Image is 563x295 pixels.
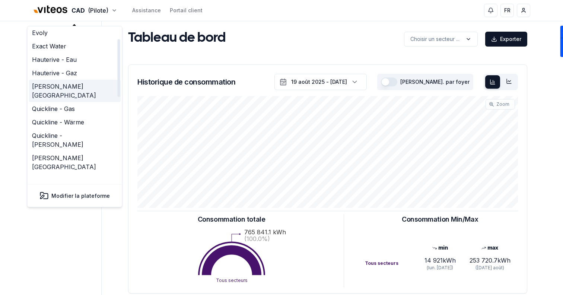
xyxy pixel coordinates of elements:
[29,26,121,40] a: Evoly
[29,116,121,129] a: Quickline - Wärme
[29,67,121,80] a: Hauterive - Gaz
[29,129,121,152] a: Quickline - [PERSON_NAME]
[402,214,478,225] h3: Consommation Min/Max
[29,152,121,174] a: [PERSON_NAME][GEOGRAPHIC_DATA]
[244,235,270,242] text: (100.0%)
[415,265,465,271] div: (lun. [DATE])
[198,214,265,225] h3: Consommation totale
[465,256,515,265] div: 253 720.7 kWh
[244,228,286,236] text: 765 841.1 kWh
[29,40,121,53] a: Exact Water
[29,174,121,187] a: Service de l'eau
[32,188,118,203] button: Modifier la plateforme
[415,244,465,251] div: min
[216,277,247,283] text: Tous secteurs
[365,260,415,266] div: Tous secteurs
[415,256,465,265] div: 14 921 kWh
[465,244,515,251] div: max
[496,101,509,107] span: Zoom
[29,53,121,67] a: Hauterive - Eau
[29,80,121,102] a: [PERSON_NAME][GEOGRAPHIC_DATA]
[465,265,515,271] div: ([DATE] août)
[29,102,121,116] a: Quickline - Gas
